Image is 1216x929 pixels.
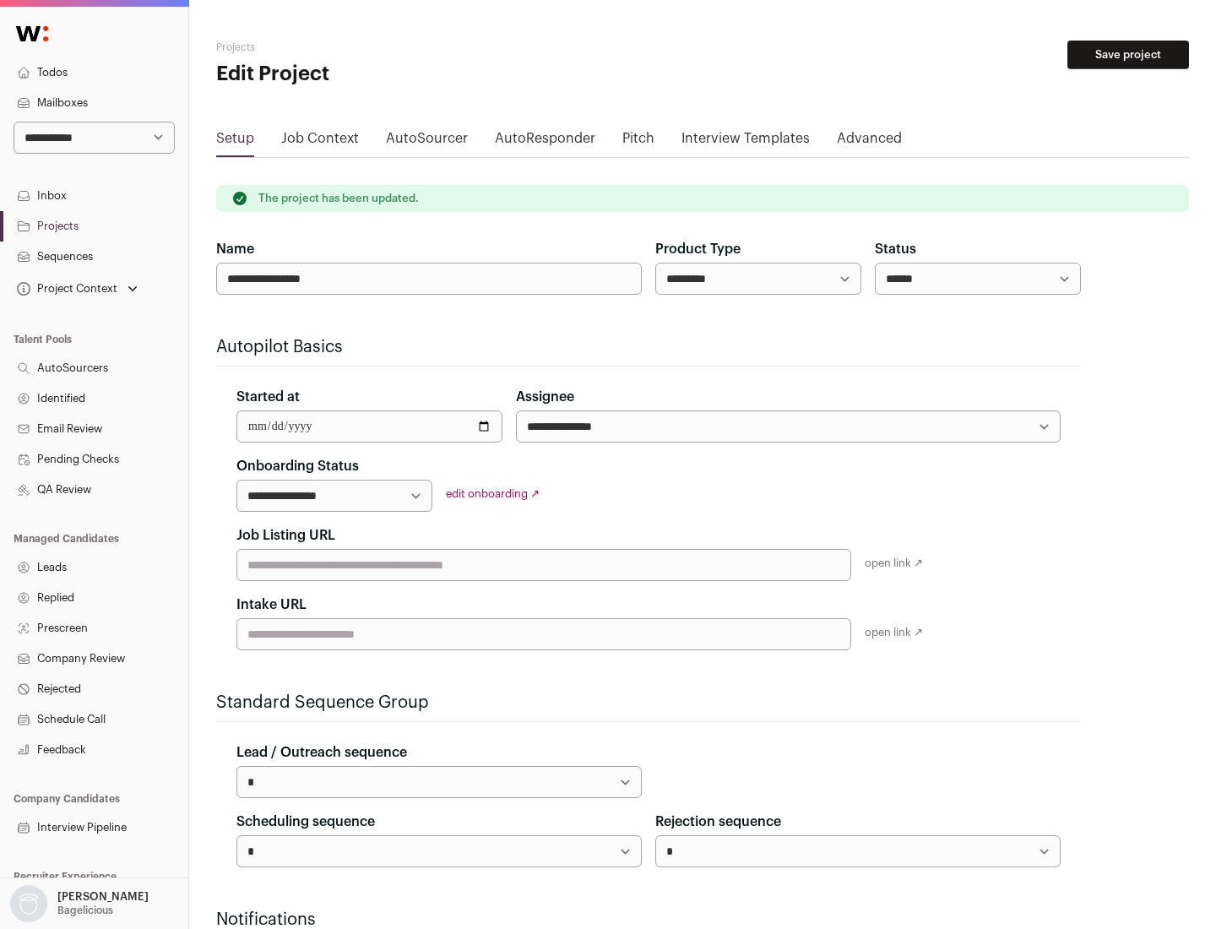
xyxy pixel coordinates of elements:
label: Assignee [516,387,574,407]
label: Onboarding Status [236,456,359,476]
label: Status [875,239,916,259]
a: AutoResponder [495,128,595,155]
label: Lead / Outreach sequence [236,742,407,763]
img: Wellfound [7,17,57,51]
label: Rejection sequence [655,812,781,832]
p: The project has been updated. [258,192,419,205]
a: Pitch [622,128,654,155]
label: Product Type [655,239,741,259]
a: edit onboarding ↗ [446,488,540,499]
label: Name [216,239,254,259]
p: Bagelicious [57,904,113,917]
a: Job Context [281,128,359,155]
div: Project Context [14,282,117,296]
h2: Standard Sequence Group [216,691,1081,714]
button: Open dropdown [7,885,152,922]
h2: Projects [216,41,540,54]
button: Save project [1067,41,1189,69]
p: [PERSON_NAME] [57,890,149,904]
label: Started at [236,387,300,407]
a: Interview Templates [681,128,810,155]
a: AutoSourcer [386,128,468,155]
label: Intake URL [236,595,307,615]
a: Setup [216,128,254,155]
button: Open dropdown [14,277,141,301]
label: Scheduling sequence [236,812,375,832]
h1: Edit Project [216,61,540,88]
img: nopic.png [10,885,47,922]
h2: Autopilot Basics [216,335,1081,359]
a: Advanced [837,128,902,155]
label: Job Listing URL [236,525,335,546]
